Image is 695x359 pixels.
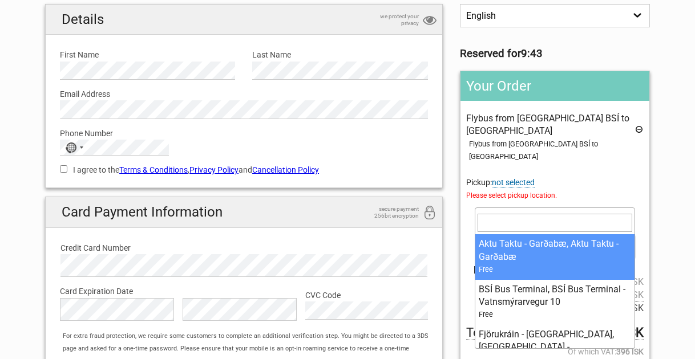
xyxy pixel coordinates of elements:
label: First Name [60,48,235,61]
a: Terms & Conditions [119,165,188,174]
span: Total to be paid [466,327,644,340]
span: we protect your privacy [362,13,419,27]
span: secure payment 256bit encryption [362,206,419,219]
label: Phone Number [60,127,428,140]
h2: Your Order [460,71,649,101]
span: Flybus from [GEOGRAPHIC_DATA] BSÍ to [GEOGRAPHIC_DATA] [466,113,629,136]
i: 256bit encryption [423,206,437,221]
div: Free [479,263,631,276]
label: Card Expiration Date [60,285,428,297]
label: Last Name [252,48,427,61]
div: Aktu Taktu - Garðabæ, Aktu Taktu - Garðabæ [479,238,631,263]
button: Selected country [60,140,89,155]
h3: Reserved for [460,47,650,60]
span: Pickup: [466,178,644,202]
label: CVC Code [305,289,428,301]
p: We're away right now. Please check back later! [16,20,129,29]
span: Please select pickup location. [466,189,644,202]
button: Open LiveChat chat widget [131,18,145,31]
i: privacy protection [423,13,437,28]
div: BSÍ Bus Terminal, BSÍ Bus Terminal - Vatnsmýrarvegur 10 [479,283,631,309]
div: Flybus from [GEOGRAPHIC_DATA] BSÍ to [GEOGRAPHIC_DATA] [469,138,644,164]
span: Change pickup place [492,178,535,187]
span: Of which VAT: [466,345,644,358]
div: Free [479,308,631,321]
strong: 396 ISK [616,345,644,358]
label: Email Address [60,88,428,100]
label: I agree to the , and [60,164,428,176]
label: Credit Card Number [60,242,427,254]
a: Cancellation Policy [252,165,319,174]
h2: Card Payment Information [46,197,442,227]
strong: 9:43 [521,47,543,60]
h2: Details [46,5,442,35]
a: Privacy Policy [189,165,239,174]
span: [DATE] @ 03:30 [466,263,644,276]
